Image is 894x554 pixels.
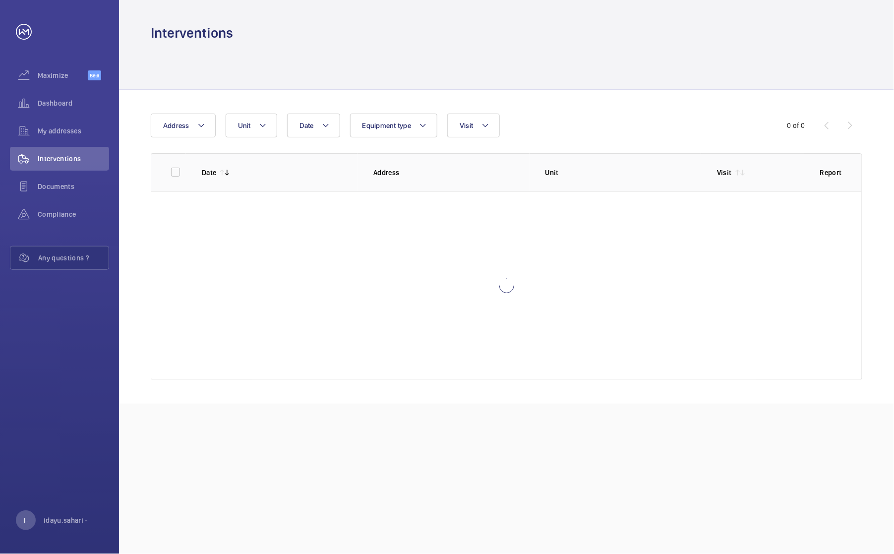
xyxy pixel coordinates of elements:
[88,70,101,80] span: Beta
[38,126,109,136] span: My addresses
[373,168,529,178] p: Address
[460,122,473,129] span: Visit
[38,70,88,80] span: Maximize
[38,209,109,219] span: Compliance
[24,515,28,525] p: I-
[447,114,499,137] button: Visit
[151,24,233,42] h1: Interventions
[38,182,109,191] span: Documents
[717,168,732,178] p: Visit
[163,122,189,129] span: Address
[202,168,216,178] p: Date
[362,122,412,129] span: Equipment type
[38,253,109,263] span: Any questions ?
[151,114,216,137] button: Address
[287,114,340,137] button: Date
[787,121,805,130] div: 0 of 0
[44,515,88,525] p: idayu.sahari -
[545,168,701,178] p: Unit
[38,154,109,164] span: Interventions
[350,114,438,137] button: Equipment type
[820,168,842,178] p: Report
[226,114,277,137] button: Unit
[299,122,314,129] span: Date
[38,98,109,108] span: Dashboard
[238,122,251,129] span: Unit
